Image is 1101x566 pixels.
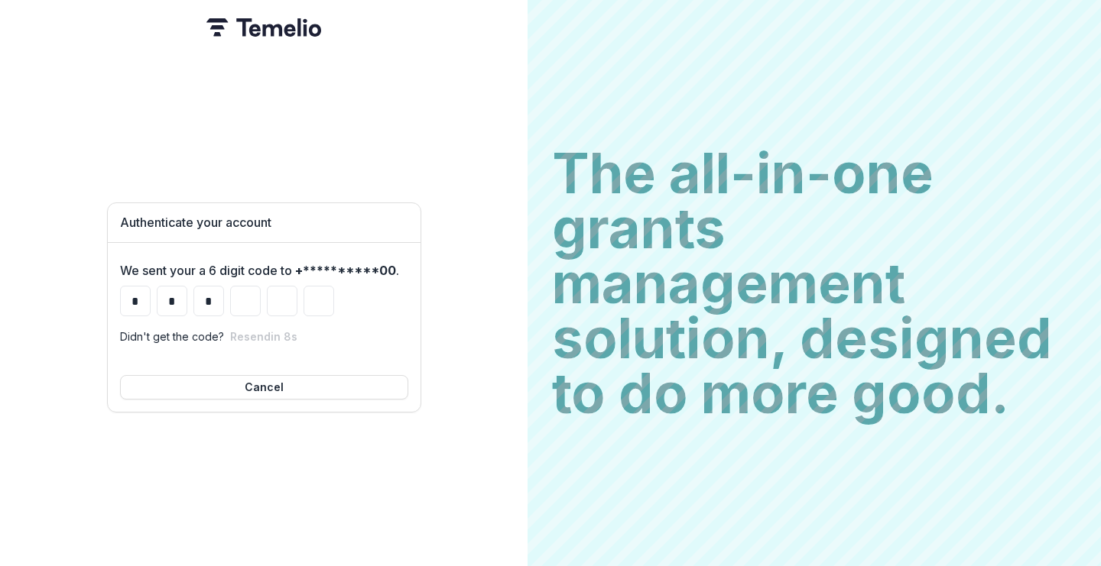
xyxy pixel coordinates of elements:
input: Please enter your pin code [267,286,297,316]
button: Resendin 8s [230,330,297,343]
label: We sent your a 6 digit code to . [120,261,399,280]
input: Please enter your pin code [230,286,261,316]
input: Please enter your pin code [193,286,224,316]
p: Didn't get the code? [120,328,224,344]
img: Temelio [206,18,321,37]
input: Please enter your pin code [304,286,334,316]
input: Please enter your pin code [120,286,151,316]
input: Please enter your pin code [157,286,187,316]
h1: Authenticate your account [120,215,408,230]
button: Cancel [120,375,408,399]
